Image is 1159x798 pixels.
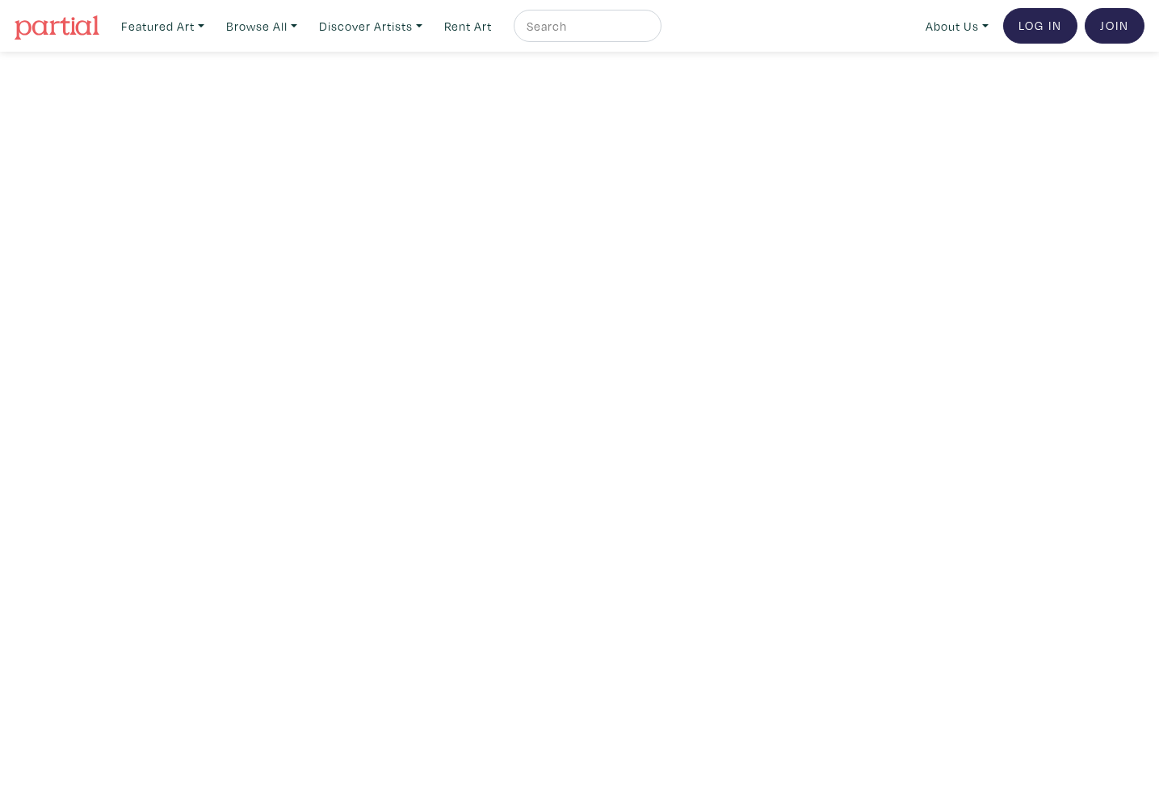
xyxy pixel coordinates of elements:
a: About Us [918,10,996,43]
a: Featured Art [114,10,212,43]
a: Join [1085,8,1144,44]
a: Browse All [219,10,304,43]
a: Log In [1003,8,1077,44]
a: Discover Artists [312,10,430,43]
a: Rent Art [437,10,499,43]
input: Search [525,16,646,36]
